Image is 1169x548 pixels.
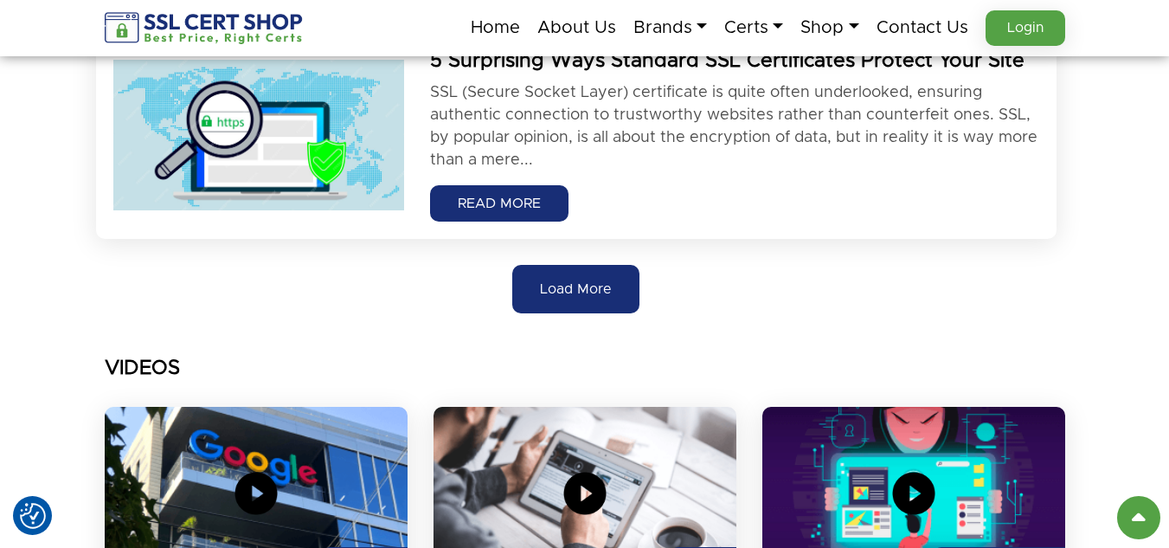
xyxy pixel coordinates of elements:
button: Consent Preferences [20,503,46,529]
a: Contact Us [877,10,968,46]
a: Home [471,10,520,46]
a: Brands [633,10,707,46]
a: Shop [800,10,858,46]
img: 5-surprising-ways-standard-ssl-certificates-protect-your-site.jpg [113,60,405,210]
img: play-blog-btn.png [234,472,278,515]
h5: VIDEOS [105,357,1065,381]
img: play-blog-btn.png [892,472,935,515]
a: Login [986,10,1065,46]
img: Revisit consent button [20,503,46,529]
button: Load More [512,265,639,313]
h2: 5 Surprising Ways Standard SSL Certificates Protect Your Site [430,48,1038,74]
a: READ MORE [430,185,568,222]
a: Certs [724,10,783,46]
a: About Us [537,10,616,46]
img: sslcertshop-logo [105,12,305,44]
span: Load More [540,279,612,300]
img: play-blog-btn.png [563,472,607,515]
p: SSL (Secure Socket Layer) certificate is quite often underlooked, ensuring authentic connection t... [430,81,1038,171]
